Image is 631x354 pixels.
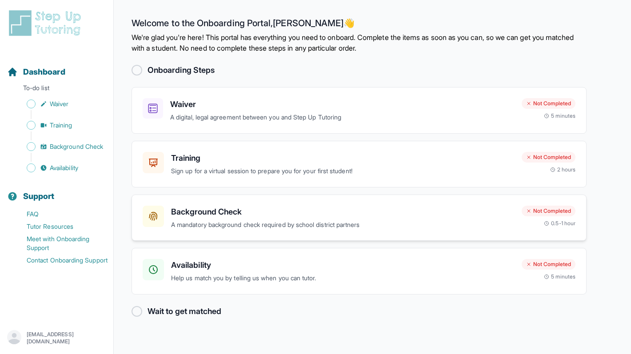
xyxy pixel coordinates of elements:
[148,305,221,318] h2: Wait to get matched
[522,206,575,216] div: Not Completed
[171,166,515,176] p: Sign up for a virtual session to prepare you for your first student!
[7,119,113,131] a: Training
[7,9,86,37] img: logo
[7,233,113,254] a: Meet with Onboarding Support
[522,259,575,270] div: Not Completed
[522,152,575,163] div: Not Completed
[132,18,587,32] h2: Welcome to the Onboarding Portal, [PERSON_NAME] 👋
[7,66,65,78] a: Dashboard
[50,163,78,172] span: Availability
[170,98,515,111] h3: Waiver
[170,112,515,123] p: A digital, legal agreement between you and Step Up Tutoring
[27,331,106,345] p: [EMAIL_ADDRESS][DOMAIN_NAME]
[544,220,575,227] div: 0.5-1 hour
[148,64,215,76] h2: Onboarding Steps
[4,176,110,206] button: Support
[171,152,515,164] h3: Training
[50,121,72,130] span: Training
[550,166,576,173] div: 2 hours
[50,142,103,151] span: Background Check
[171,273,515,283] p: Help us match you by telling us when you can tutor.
[23,190,55,203] span: Support
[132,32,587,53] p: We're glad you're here! This portal has everything you need to onboard. Complete the items as soo...
[132,248,587,294] a: AvailabilityHelp us match you by telling us when you can tutor.Not Completed5 minutes
[132,195,587,241] a: Background CheckA mandatory background check required by school district partnersNot Completed0.5...
[171,206,515,218] h3: Background Check
[132,141,587,187] a: TrainingSign up for a virtual session to prepare you for your first student!Not Completed2 hours
[7,98,113,110] a: Waiver
[23,66,65,78] span: Dashboard
[544,273,575,280] div: 5 minutes
[544,112,575,119] div: 5 minutes
[7,208,113,220] a: FAQ
[171,220,515,230] p: A mandatory background check required by school district partners
[171,259,515,271] h3: Availability
[7,220,113,233] a: Tutor Resources
[132,87,587,134] a: WaiverA digital, legal agreement between you and Step Up TutoringNot Completed5 minutes
[522,98,575,109] div: Not Completed
[50,99,68,108] span: Waiver
[7,330,106,346] button: [EMAIL_ADDRESS][DOMAIN_NAME]
[7,254,113,266] a: Contact Onboarding Support
[7,140,113,153] a: Background Check
[7,162,113,174] a: Availability
[4,84,110,96] p: To-do list
[4,52,110,82] button: Dashboard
